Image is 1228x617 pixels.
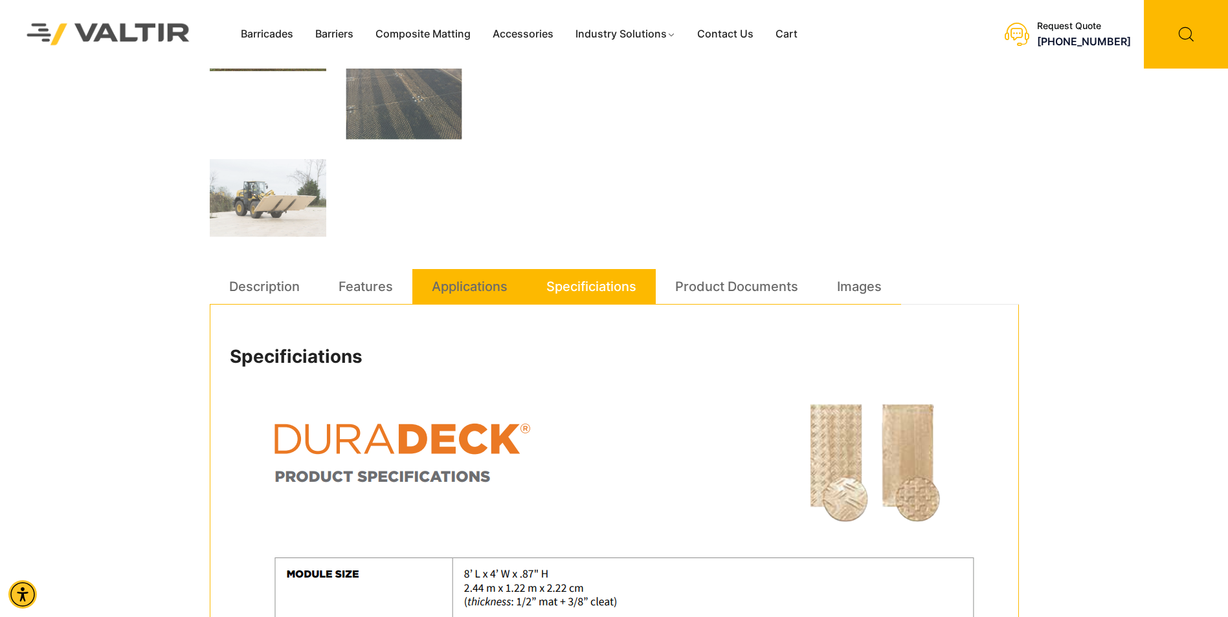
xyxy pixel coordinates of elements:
a: Composite Matting [364,25,482,44]
a: Images [837,269,882,304]
a: Cart [765,25,809,44]
img: Valtir Rentals [10,6,207,63]
a: Barriers [304,25,364,44]
img: A Komatsu wheel loader with a large flat attachment is operating on a construction site, surround... [210,159,326,237]
h2: Specificiations [230,346,999,368]
div: Request Quote [1037,21,1131,32]
a: Applications [432,269,508,304]
a: Specificiations [546,269,636,304]
div: Accessibility Menu [8,580,37,609]
a: Features [339,269,393,304]
a: Accessories [482,25,564,44]
a: Industry Solutions [564,25,687,44]
a: Description [229,269,300,304]
a: call (888) 496-3625 [1037,35,1131,48]
a: Contact Us [686,25,765,44]
a: Product Documents [675,269,798,304]
a: Barricades [230,25,304,44]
